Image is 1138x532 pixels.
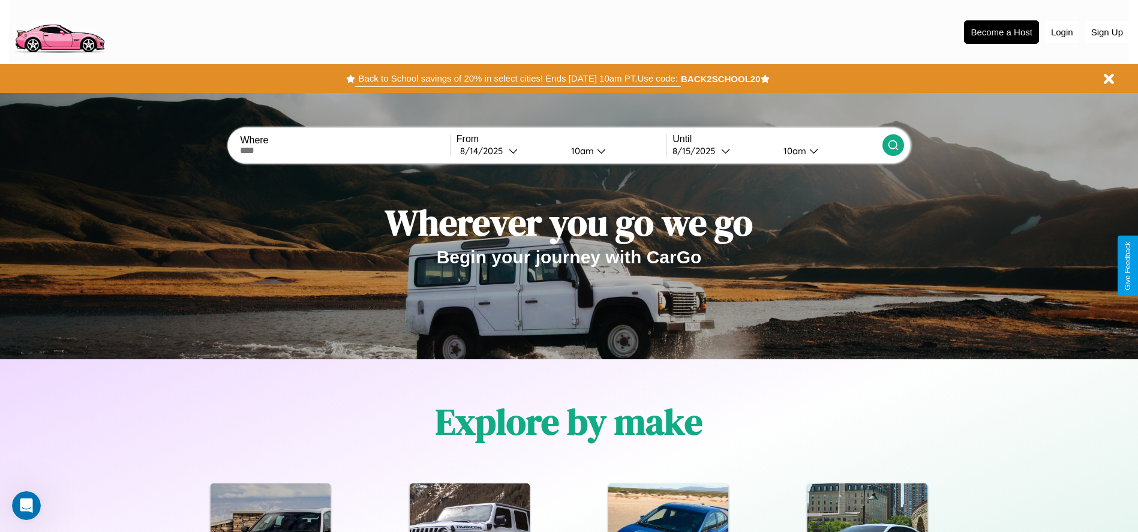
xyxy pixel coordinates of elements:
[1124,242,1132,290] div: Give Feedback
[457,145,562,157] button: 8/14/2025
[964,20,1039,44] button: Become a Host
[672,145,721,157] div: 8 / 15 / 2025
[1085,21,1129,43] button: Sign Up
[355,70,680,87] button: Back to School savings of 20% in select cities! Ends [DATE] 10am PT.Use code:
[1045,21,1079,43] button: Login
[12,491,41,520] iframe: Intercom live chat
[777,145,809,157] div: 10am
[562,145,666,157] button: 10am
[681,74,761,84] b: BACK2SCHOOL20
[240,135,449,146] label: Where
[9,6,110,56] img: logo
[436,397,702,446] h1: Explore by make
[565,145,597,157] div: 10am
[672,134,882,145] label: Until
[460,145,509,157] div: 8 / 14 / 2025
[457,134,666,145] label: From
[774,145,882,157] button: 10am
